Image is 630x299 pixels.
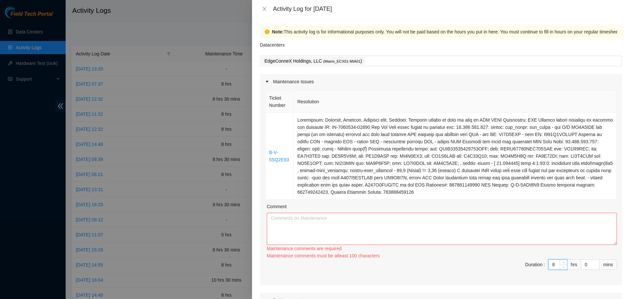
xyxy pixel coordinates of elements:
[260,74,622,89] div: Maintenance Issues
[567,259,581,270] div: hrs
[267,252,617,259] div: Maintenance comments must be atleast 100 characters
[265,30,269,34] span: exclamation-circle
[264,57,362,65] p: EdgeConneX Holdings, LLC )
[599,259,617,270] div: mins
[267,213,617,245] textarea: Comment
[562,265,566,269] span: down
[294,113,617,200] td: Loremipsum: Dolorsit, Ametcon, Adipisci elit, Seddoei: Temporin utlabo et dolo ma aliq en ADM VEN...
[323,59,361,63] span: ( Miami_ECX01 MIA01
[260,38,284,49] p: Datacenters
[592,260,599,265] span: Increase Value
[272,28,284,35] strong: Note:
[262,6,267,11] span: close
[592,265,599,269] span: Decrease Value
[260,6,269,12] button: Close
[560,260,567,265] span: Increase Value
[269,150,289,162] a: B-V-5SQ2E83
[267,203,287,210] label: Comment
[265,80,269,84] span: caret-right
[294,91,617,113] th: Resolution
[273,5,622,12] div: Activity Log for [DATE]
[267,245,617,252] div: Maintenance comments are required
[560,265,567,269] span: Decrease Value
[594,265,598,269] span: down
[265,91,294,113] th: Ticket Number
[594,261,598,265] span: up
[525,261,545,268] div: Duration :
[562,261,566,265] span: up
